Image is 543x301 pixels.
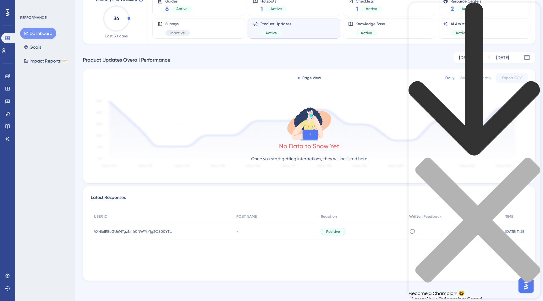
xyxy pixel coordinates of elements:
[236,229,238,234] span: -
[366,6,377,11] span: Active
[170,30,185,36] span: Inactive
[356,21,385,26] span: Knowledge Base
[251,155,367,162] p: Once you start getting interactions, they will be listed here
[165,21,190,26] span: Surveys
[20,28,56,39] button: Dashboard
[279,142,339,150] div: No Data to Show Yet
[15,2,39,9] span: Need Help?
[298,75,321,80] div: Page View
[356,4,358,13] span: 1
[20,55,71,67] button: Impact ReportsBETA
[91,194,126,205] span: Latest Responses
[236,214,257,219] span: POST NAME
[326,229,340,234] span: Positive
[266,30,277,36] span: Active
[2,2,17,17] button: Open AI Assistant Launcher
[165,4,169,13] span: 6
[113,15,119,21] text: 34
[105,34,128,39] span: Last 30 days
[361,30,372,36] span: Active
[271,6,282,11] span: Active
[261,21,291,26] span: Product Updates
[176,6,188,11] span: Active
[321,214,337,219] span: Reaction
[261,4,263,13] span: 1
[62,59,68,63] div: BETA
[4,4,15,15] img: launcher-image-alternative-text
[83,56,170,64] span: Product Updates Overall Performance
[20,41,45,53] button: Goals
[20,15,47,20] div: PERFORMANCE
[94,229,173,234] span: VXNlclR5cGU6MTgzNmY0NWYtYjg2OS00YTY1LTgxNGEtNjE0NGE1MWNjMDUz
[94,214,107,219] span: USER ID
